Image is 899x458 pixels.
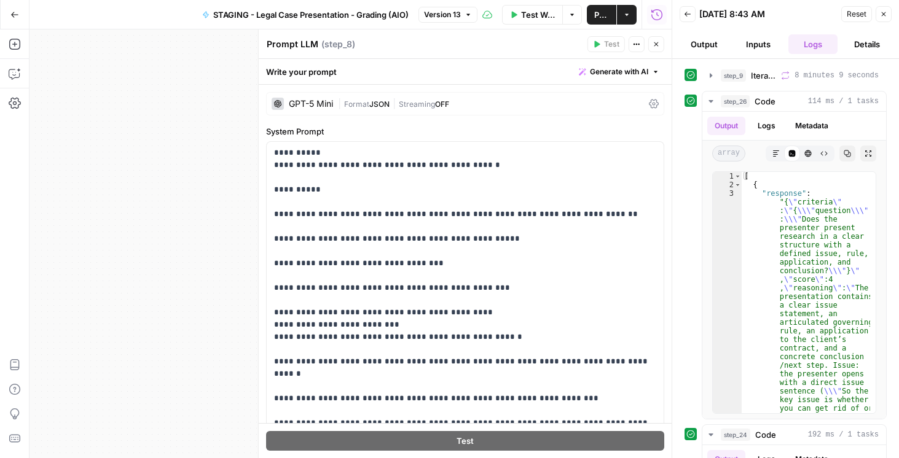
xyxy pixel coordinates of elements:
[213,9,409,21] span: STAGING - Legal Case Presentation - Grading (AIO)
[259,59,672,84] div: Write your prompt
[713,172,742,180] div: 1
[587,36,625,52] button: Test
[734,180,741,189] span: Toggle code folding, rows 2 through 4
[795,70,879,81] span: 8 minutes 9 seconds
[195,5,416,25] button: STAGING - Legal Case Presentation - Grading (AIO)
[841,6,872,22] button: Reset
[808,96,879,107] span: 114 ms / 1 tasks
[721,95,750,107] span: step_26
[369,99,390,109] span: JSON
[750,117,783,135] button: Logs
[721,429,750,441] span: step_24
[435,99,449,109] span: OFF
[267,38,318,50] textarea: Prompt LLM
[702,425,886,444] button: 192 ms / 1 tasks
[289,99,333,108] div: GPT-5 Mini
[734,34,783,54] button: Inputs
[755,429,776,441] span: Code
[713,180,742,189] div: 2
[712,146,745,161] span: array
[321,38,355,50] span: ( step_8 )
[590,66,648,77] span: Generate with AI
[344,99,369,109] span: Format
[702,66,886,85] button: 8 minutes 9 seconds
[418,7,477,23] button: Version 13
[842,34,892,54] button: Details
[594,9,609,21] span: Publish
[457,435,474,447] span: Test
[502,5,563,25] button: Test Workflow
[788,34,838,54] button: Logs
[808,429,879,440] span: 192 ms / 1 tasks
[604,39,619,50] span: Test
[266,431,664,451] button: Test
[702,91,886,111] button: 114 ms / 1 tasks
[574,64,664,80] button: Generate with AI
[702,112,886,419] div: 114 ms / 1 tasks
[847,9,866,20] span: Reset
[390,97,399,109] span: |
[755,95,775,107] span: Code
[338,97,344,109] span: |
[424,9,461,20] span: Version 13
[734,172,741,180] span: Toggle code folding, rows 1 through 47
[266,125,664,138] label: System Prompt
[707,117,745,135] button: Output
[751,69,776,82] span: Iteration
[521,9,555,21] span: Test Workflow
[680,34,729,54] button: Output
[788,117,836,135] button: Metadata
[721,69,746,82] span: step_9
[399,99,435,109] span: Streaming
[587,5,616,25] button: Publish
